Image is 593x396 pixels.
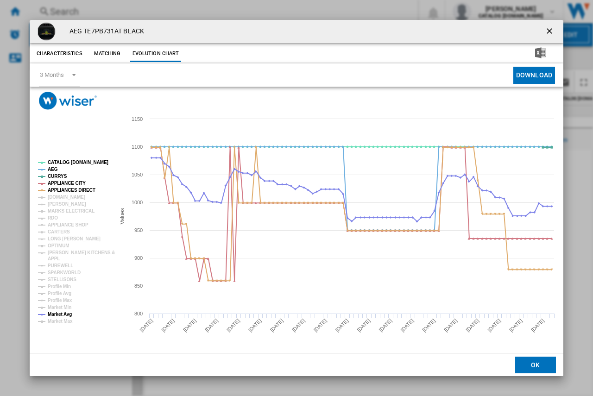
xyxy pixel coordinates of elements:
tspan: 900 [134,255,143,261]
button: Download [513,67,555,84]
tspan: [DATE] [313,318,328,333]
img: logo_wiser_300x94.png [39,92,97,110]
tspan: [DATE] [247,318,263,333]
tspan: [DATE] [139,318,154,333]
tspan: Market Max [48,319,73,324]
tspan: [DATE] [291,318,306,333]
button: getI18NText('BUTTONS.CLOSE_DIALOG') [541,22,560,41]
img: aeg_te7pb731at_1349570_34-0100-0296.png [37,22,56,41]
tspan: [DATE] [182,318,197,333]
tspan: [DATE] [530,318,545,333]
md-dialog: Product popup [30,20,563,377]
div: 3 Months [40,71,64,78]
tspan: PUREWELL [48,263,73,268]
tspan: Profile Min [48,284,71,289]
tspan: [PERSON_NAME] [48,201,86,207]
button: Matching [87,45,128,62]
tspan: APPL [48,256,60,261]
tspan: CARTERS [48,229,70,234]
tspan: [DOMAIN_NAME] [48,195,85,200]
tspan: SPARKWORLD [48,270,81,275]
tspan: [DATE] [508,318,524,333]
tspan: 800 [134,311,143,316]
tspan: MARKS ELECTRICAL [48,208,95,214]
tspan: [DATE] [465,318,480,333]
tspan: 1000 [132,200,143,205]
tspan: 1100 [132,144,143,150]
tspan: [DATE] [421,318,436,333]
tspan: Profile Avg [48,291,71,296]
tspan: RDO [48,215,58,220]
img: excel-24x24.png [535,47,546,58]
button: Evolution chart [130,45,182,62]
tspan: 850 [134,283,143,289]
tspan: [DATE] [269,318,284,333]
button: Download in Excel [520,45,561,62]
tspan: Market Min [48,305,71,310]
tspan: [PERSON_NAME] KITCHENS & [48,250,115,255]
button: OK [515,357,556,373]
tspan: 950 [134,227,143,233]
tspan: [DATE] [204,318,219,333]
tspan: Values [119,208,126,224]
tspan: [DATE] [160,318,176,333]
tspan: 1050 [132,172,143,177]
tspan: [DATE] [443,318,458,333]
ng-md-icon: getI18NText('BUTTONS.CLOSE_DIALOG') [545,26,556,38]
tspan: OPTIMUM [48,243,69,248]
tspan: Profile Max [48,298,72,303]
tspan: [DATE] [399,318,415,333]
tspan: [DATE] [334,318,350,333]
tspan: APPLIANCES DIRECT [48,188,95,193]
tspan: CATALOG [DOMAIN_NAME] [48,160,108,165]
tspan: STELLISONS [48,277,76,282]
tspan: [DATE] [378,318,393,333]
tspan: AEG [48,167,58,172]
button: Characteristics [34,45,85,62]
tspan: [DATE] [356,318,371,333]
tspan: APPLIANCE CITY [48,181,86,186]
tspan: APPLIANCE SHOP [48,222,88,227]
h4: AEG TE7PB731AT BLACK [65,27,144,36]
tspan: [DATE] [486,318,502,333]
tspan: [DATE] [226,318,241,333]
tspan: 1150 [132,116,143,122]
tspan: Market Avg [48,312,72,317]
tspan: CURRYS [48,174,67,179]
tspan: LONG [PERSON_NAME] [48,236,101,241]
